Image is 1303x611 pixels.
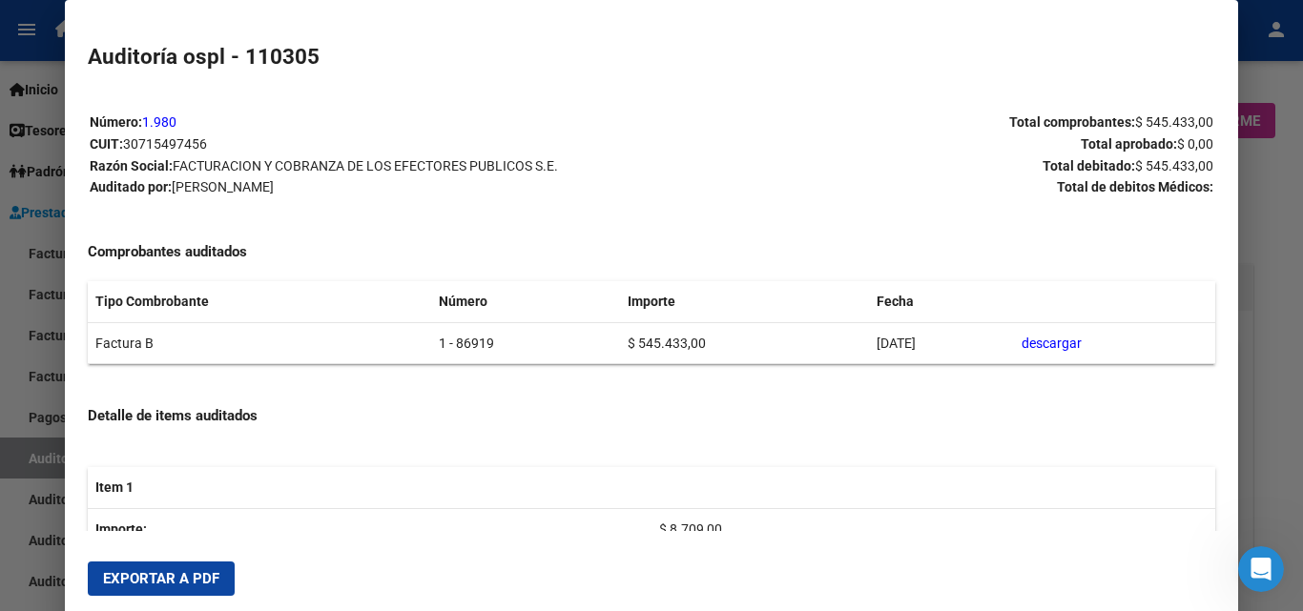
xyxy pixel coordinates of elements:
[142,114,176,130] a: 1.980
[90,155,651,177] p: Razón Social:
[652,155,1213,177] p: Total debitado:
[172,179,274,194] span: [PERSON_NAME]
[95,479,134,495] strong: Item 1
[88,405,1214,427] h4: Detalle de items auditados
[620,322,869,364] td: $ 545.433,00
[173,158,558,173] span: FACTURACION Y COBRANZA DE LOS EFECTORES PUBLICOS S.E.
[652,133,1213,155] p: Total aprobado:
[88,281,431,322] th: Tipo Combrobante
[39,89,70,119] div: Profile image for Soporte
[869,281,1014,322] th: Fecha
[88,241,1214,263] h4: Comprobantes auditados
[90,112,651,133] p: Número:
[1135,114,1213,130] span: $ 545.433,00
[15,65,366,496] div: Soporte dice…
[620,281,869,322] th: Importe
[123,136,207,152] span: 30715497456
[659,519,1208,540] p: $ 8.709,00
[85,350,297,384] a: VER INSTRUCTIVO
[88,561,235,596] button: Exportar a PDF
[93,24,131,43] p: Activo
[1238,546,1284,592] iframe: Intercom live chat
[652,176,1213,198] p: Total de debitos Médicos:
[299,8,335,44] button: Inicio
[85,96,134,111] span: Soporte
[39,394,342,450] div: ¡Gracias por tu colaboración! ​
[103,570,219,587] span: Exportar a PDF
[652,112,1213,133] p: Total comprobantes:
[90,176,651,198] p: Auditado por:
[123,358,259,374] span: VER INSTRUCTIVO
[1022,336,1082,351] a: descargar
[869,322,1014,364] td: [DATE]
[90,133,651,155] p: CUIT:
[39,163,342,294] div: Queremos asegurarnos de que la información de tu Obra Social esté siempre completa y actualizada....
[431,281,619,322] th: Número
[12,8,49,44] button: go back
[1135,158,1213,173] span: $ 545.433,00
[39,303,342,340] div: 👉
[95,519,644,540] p: Importe:
[54,10,85,41] div: Profile image for Soporte
[88,322,431,364] td: Factura B
[1177,136,1213,152] span: $ 0,00
[93,10,152,24] h1: Soporte
[88,41,1214,73] h2: Auditoría ospl - 110305
[335,8,369,42] div: Cerrar
[39,304,266,338] b: Ingresá ahora y completá la información faltante:
[431,322,619,364] td: 1 - 86919
[39,134,342,153] div: [PERSON_NAME]! 👋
